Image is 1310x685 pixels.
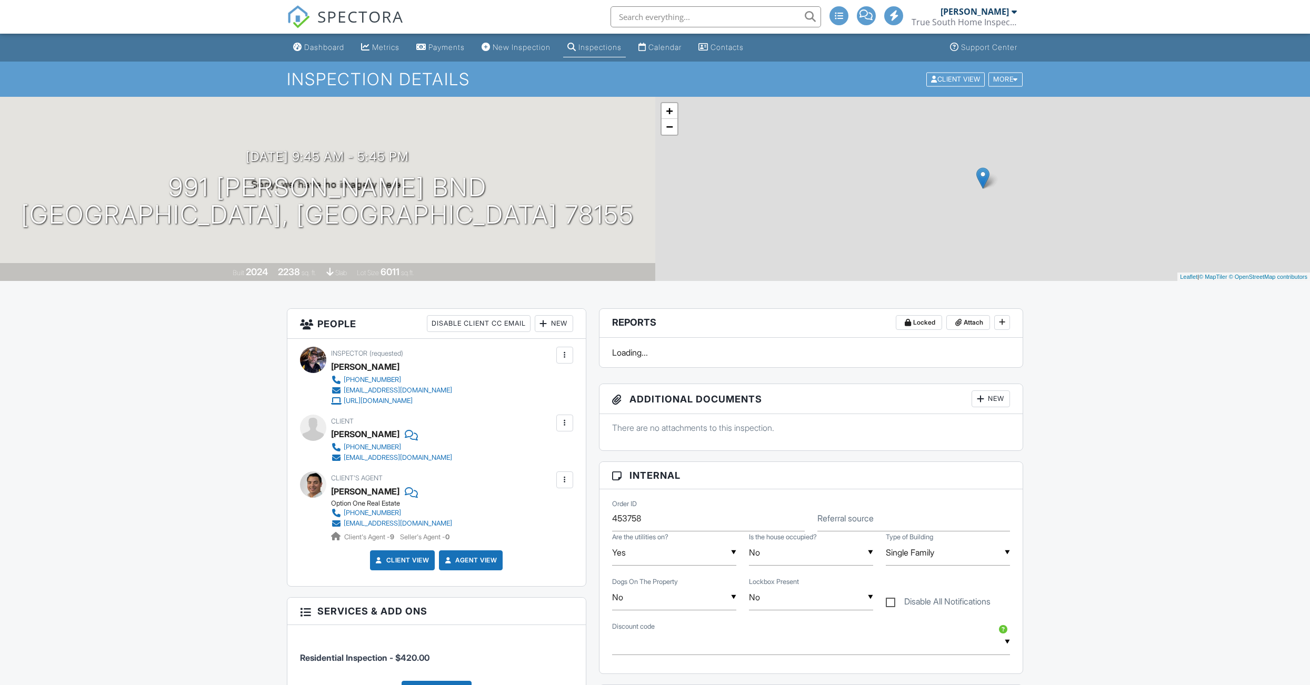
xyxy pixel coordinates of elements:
span: sq. ft. [302,269,316,277]
div: Disable Client CC Email [427,315,531,332]
a: [URL][DOMAIN_NAME] [331,396,452,406]
label: Dogs On The Property [612,577,678,587]
div: [PHONE_NUMBER] [344,509,401,517]
span: SPECTORA [317,5,404,27]
p: There are no attachments to this inspection. [612,422,1011,434]
a: Zoom in [662,103,677,119]
a: Dashboard [289,38,348,57]
div: New [535,315,573,332]
div: [EMAIL_ADDRESS][DOMAIN_NAME] [344,454,452,462]
div: [EMAIL_ADDRESS][DOMAIN_NAME] [344,386,452,395]
h3: Services & Add ons [287,598,586,625]
input: Search everything... [611,6,821,27]
a: SPECTORA [287,14,404,36]
a: Zoom out [662,119,677,135]
label: Referral source [817,512,874,524]
label: Is the house occupied? [749,532,817,542]
div: New [972,390,1010,407]
a: Client View [925,75,987,83]
a: Contacts [694,38,748,57]
div: [PERSON_NAME] [331,426,399,442]
div: [PERSON_NAME] [331,359,399,375]
a: [PHONE_NUMBER] [331,375,452,385]
h3: Additional Documents [599,384,1023,414]
span: Client's Agent - [344,533,396,541]
span: sq.ft. [401,269,414,277]
div: 6011 [381,266,399,277]
a: Support Center [946,38,1022,57]
h1: Inspection Details [287,70,1024,88]
div: | [1177,273,1310,281]
h3: Internal [599,462,1023,489]
div: True South Home Inspection [912,17,1017,27]
label: Lockbox Present [749,577,799,587]
strong: 9 [390,533,394,541]
a: Calendar [634,38,686,57]
div: [PERSON_NAME] [941,6,1009,17]
a: [EMAIL_ADDRESS][DOMAIN_NAME] [331,518,452,529]
span: (requested) [369,349,403,357]
div: Support Center [961,43,1017,52]
div: 2238 [278,266,300,277]
span: Seller's Agent - [400,533,449,541]
a: © MapTiler [1199,274,1227,280]
a: Inspections [563,38,626,57]
a: [PHONE_NUMBER] [331,508,452,518]
li: Service: Residential Inspection [300,633,573,672]
span: Residential Inspection - $420.00 [300,652,429,663]
div: Metrics [372,43,399,52]
div: Dashboard [304,43,344,52]
span: slab [335,269,347,277]
div: [EMAIL_ADDRESS][DOMAIN_NAME] [344,519,452,528]
a: Leaflet [1180,274,1197,280]
a: [PERSON_NAME] [331,483,399,499]
label: Type of Building [886,532,933,542]
div: Calendar [648,43,682,52]
a: [EMAIL_ADDRESS][DOMAIN_NAME] [331,385,452,396]
a: Client View [374,555,429,566]
div: Option One Real Estate [331,499,461,508]
strong: 0 [445,533,449,541]
div: [PHONE_NUMBER] [344,376,401,384]
div: Contacts [711,43,744,52]
label: Disable All Notifications [886,597,991,610]
a: [EMAIL_ADDRESS][DOMAIN_NAME] [331,452,452,463]
a: Payments [412,38,469,57]
div: Inspections [578,43,622,52]
a: © OpenStreetMap contributors [1229,274,1307,280]
span: Inspector [331,349,367,357]
span: Client's Agent [331,474,383,482]
img: The Best Home Inspection Software - Spectora [287,5,310,28]
a: Agent View [443,555,497,566]
div: New Inspection [493,43,551,52]
span: Client [331,417,354,425]
a: New Inspection [477,38,555,57]
div: Client View [926,72,985,86]
div: 2024 [246,266,268,277]
label: Are the utilities on? [612,532,668,542]
h3: [DATE] 9:45 am - 5:45 pm [246,149,409,164]
div: [URL][DOMAIN_NAME] [344,397,413,405]
h1: 991 [PERSON_NAME] Bnd [GEOGRAPHIC_DATA], [GEOGRAPHIC_DATA] 78155 [21,174,634,229]
span: Lot Size [357,269,379,277]
span: Built [233,269,244,277]
label: Discount code [612,622,655,631]
div: Payments [428,43,465,52]
div: [PHONE_NUMBER] [344,443,401,451]
a: Metrics [357,38,404,57]
label: Order ID [612,499,637,509]
h3: People [287,309,586,339]
a: [PHONE_NUMBER] [331,442,452,452]
div: More [988,72,1023,86]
